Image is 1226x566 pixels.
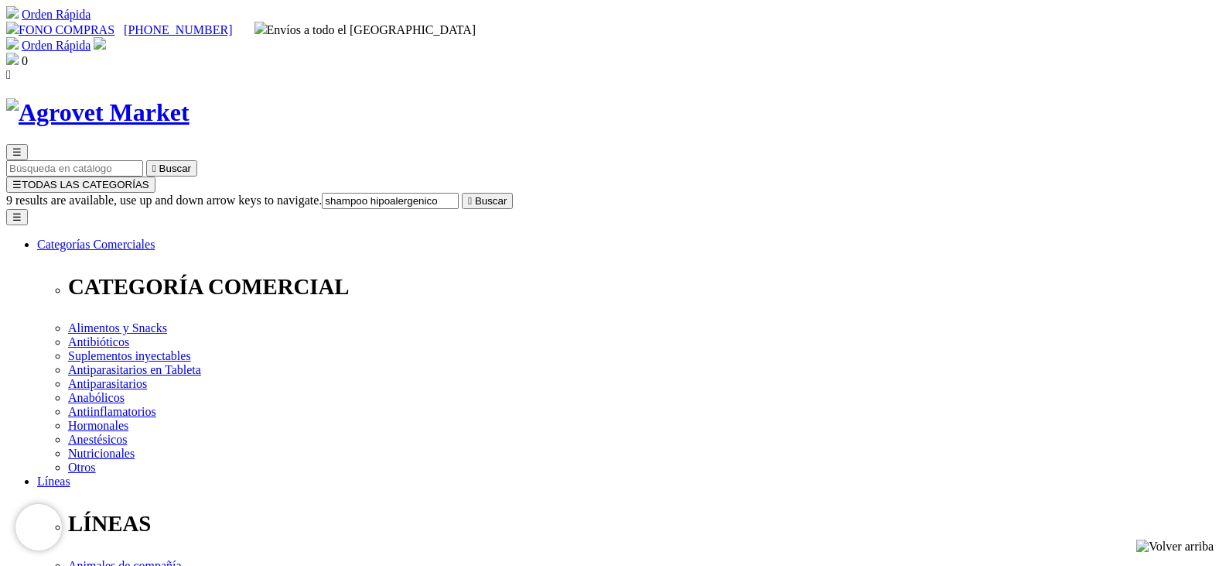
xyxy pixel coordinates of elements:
[22,39,90,52] a: Orden Rápida
[68,363,201,376] a: Antiparasitarios en Tableta
[68,335,129,348] a: Antibióticos
[6,6,19,19] img: shopping-cart.svg
[6,53,19,65] img: shopping-bag.svg
[68,274,1220,300] p: CATEGORÍA COMERCIAL
[68,447,135,460] a: Nutricionales
[254,23,476,36] span: Envíos a todo el [GEOGRAPHIC_DATA]
[6,177,155,193] button: ☰TODAS LAS CATEGORÍAS
[6,22,19,34] img: phone.svg
[6,98,190,127] img: Agrovet Market
[68,349,191,362] a: Suplementos inyectables
[6,23,114,36] a: FONO COMPRAS
[1136,540,1214,554] img: Volver arriba
[22,54,28,67] span: 0
[462,193,513,209] button:  Buscar
[68,433,127,446] a: Anestésicos
[6,209,28,225] button: ☰
[68,461,96,474] a: Otros
[15,504,62,551] iframe: Brevo live chat
[159,163,191,174] span: Buscar
[6,160,143,177] input: Buscar
[6,194,322,207] span: 9 results are available, use up and down arrow keys to navigate.
[6,68,11,81] i: 
[6,37,19,50] img: shopping-cart.svg
[12,179,22,190] span: ☰
[6,144,28,160] button: ☰
[322,193,459,209] input: Buscar
[152,163,156,174] i: 
[37,475,70,488] a: Líneas
[94,37,106,50] img: user.svg
[68,511,1220,537] p: LÍNEAS
[68,419,128,432] a: Hormonales
[37,238,155,251] a: Categorías Comerciales
[22,8,90,21] a: Orden Rápida
[68,321,167,334] a: Alimentos y Snacks
[146,160,197,177] button:  Buscar
[68,405,156,418] a: Antiinflamatorios
[94,39,106,52] a: Acceda a su cuenta de cliente
[12,146,22,158] span: ☰
[254,22,267,34] img: delivery-truck.svg
[68,391,125,404] a: Anabólicos
[468,195,472,207] i: 
[124,23,232,36] a: [PHONE_NUMBER]
[68,377,147,390] a: Antiparasitarios
[475,195,507,207] span: Buscar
